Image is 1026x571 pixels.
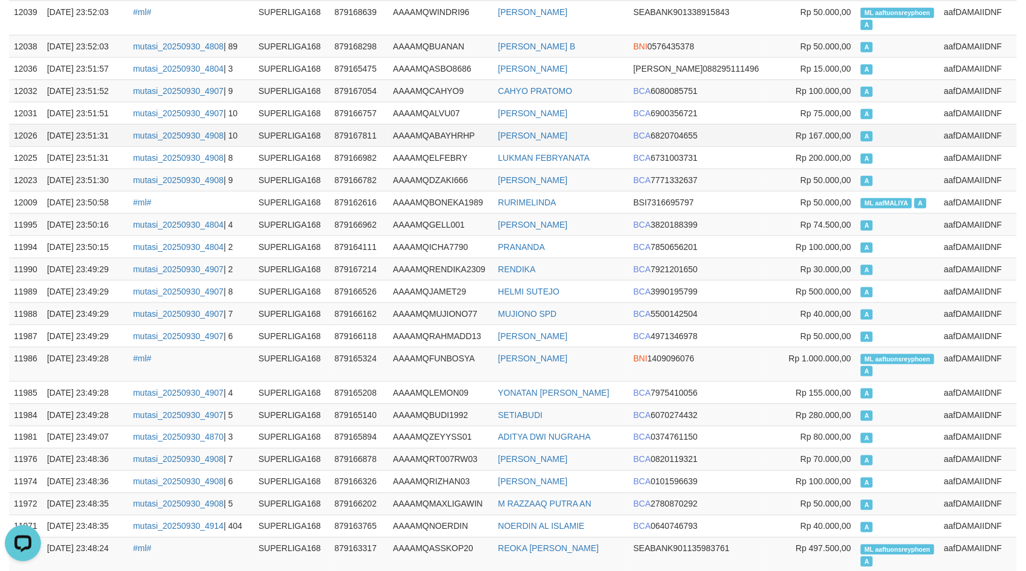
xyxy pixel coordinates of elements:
td: 6070274432 [629,404,764,426]
td: [DATE] 23:49:29 [42,325,128,347]
td: [DATE] 23:49:07 [42,426,128,448]
td: AAAAMQBONEKA1989 [388,191,493,213]
span: Approved [861,42,873,52]
a: [PERSON_NAME] [498,220,567,229]
td: 11984 [9,404,42,426]
td: 11974 [9,470,42,493]
td: 12025 [9,146,42,169]
td: 879163765 [330,515,388,537]
span: Rp 70.000,00 [801,455,851,464]
td: SUPERLIGA168 [254,381,330,404]
td: AAAAMQICHA7790 [388,236,493,258]
span: Approved [861,411,873,421]
td: 6080085751 [629,80,764,102]
td: [DATE] 23:51:52 [42,80,128,102]
td: AAAAMQRENDIKA2309 [388,258,493,280]
td: | 9 [128,80,254,102]
a: mutasi_20250930_4907 [133,309,224,319]
td: | 6 [128,470,254,493]
td: aafDAMAIIDNF [939,302,1017,325]
span: Rp 80.000,00 [801,432,851,442]
td: | 10 [128,102,254,124]
a: #ml# [133,7,151,17]
td: aafDAMAIIDNF [939,169,1017,191]
td: aafDAMAIIDNF [939,404,1017,426]
td: 12026 [9,124,42,146]
td: [DATE] 23:51:31 [42,146,128,169]
td: [DATE] 23:50:15 [42,236,128,258]
td: aafDAMAIIDNF [939,493,1017,515]
td: [DATE] 23:50:16 [42,213,128,236]
td: SUPERLIGA168 [254,35,330,57]
a: mutasi_20250930_4908 [133,455,224,464]
span: Approved [861,64,873,75]
td: SUPERLIGA168 [254,493,330,515]
td: [DATE] 23:49:28 [42,404,128,426]
a: #ml# [133,354,151,363]
td: 5500142504 [629,302,764,325]
td: aafDAMAIIDNF [939,1,1017,35]
span: BCA [634,388,651,398]
td: 879168639 [330,1,388,35]
a: mutasi_20250930_4907 [133,86,224,96]
td: | 404 [128,515,254,537]
td: 11994 [9,236,42,258]
td: aafDAMAIIDNF [939,448,1017,470]
td: 6820704655 [629,124,764,146]
span: Rp 50.000,00 [801,331,851,341]
td: AAAAMQABAYHRHP [388,124,493,146]
td: 0576435378 [629,35,764,57]
a: mutasi_20250930_4908 [133,477,224,487]
span: BCA [634,175,651,185]
a: mutasi_20250930_4804 [133,242,224,252]
span: BCA [634,522,651,531]
td: | 8 [128,146,254,169]
span: BNI [634,42,647,51]
td: 12036 [9,57,42,80]
td: SUPERLIGA168 [254,448,330,470]
a: [PERSON_NAME] [498,331,567,341]
span: BCA [634,220,651,229]
a: [PERSON_NAME] [498,7,567,17]
td: [DATE] 23:51:30 [42,169,128,191]
td: 879164111 [330,236,388,258]
td: SUPERLIGA168 [254,124,330,146]
a: mutasi_20250930_4804 [133,220,224,229]
td: | 3 [128,426,254,448]
span: SEABANK [634,7,673,17]
td: [DATE] 23:52:03 [42,1,128,35]
td: SUPERLIGA168 [254,213,330,236]
td: | 10 [128,124,254,146]
td: 0101596639 [629,470,764,493]
span: Approved [861,176,873,186]
a: [PERSON_NAME] [498,64,567,73]
td: [DATE] 23:48:36 [42,448,128,470]
td: 879162616 [330,191,388,213]
td: 879166526 [330,280,388,302]
td: SUPERLIGA168 [254,258,330,280]
a: mutasi_20250930_4908 [133,131,224,140]
td: 879167214 [330,258,388,280]
td: aafDAMAIIDNF [939,470,1017,493]
td: AAAAMQMUJIONO77 [388,302,493,325]
span: Rp 100.000,00 [796,477,851,487]
td: aafDAMAIIDNF [939,258,1017,280]
span: BCA [634,331,651,341]
td: aafDAMAIIDNF [939,426,1017,448]
td: [DATE] 23:49:28 [42,347,128,381]
a: mutasi_20250930_4907 [133,264,224,274]
td: | 9 [128,169,254,191]
span: Approved [861,243,873,253]
span: Rp 1.000.000,00 [789,354,852,363]
a: [PERSON_NAME] B [498,42,575,51]
span: Rp 100.000,00 [796,86,851,96]
td: AAAAMQFUNBOSYA [388,347,493,381]
td: 7921201650 [629,258,764,280]
span: Rp 30.000,00 [801,264,851,274]
td: 12023 [9,169,42,191]
td: 1409096076 [629,347,764,381]
td: SUPERLIGA168 [254,1,330,35]
td: | 89 [128,35,254,57]
td: | 6 [128,325,254,347]
span: BCA [634,309,651,319]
